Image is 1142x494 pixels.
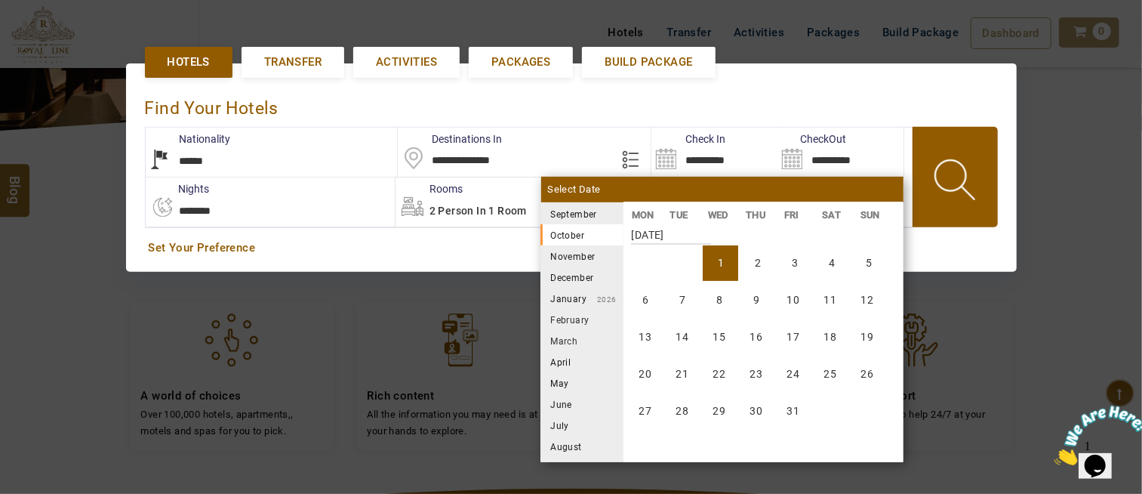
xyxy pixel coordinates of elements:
a: Hotels [145,47,232,78]
label: Nationality [146,131,231,147]
small: 2026 [586,295,617,304]
li: Saturday, 25 October 2025 [812,357,848,392]
li: Thursday, 30 October 2025 [738,394,774,429]
li: Wednesday, 22 October 2025 [701,357,737,392]
li: November [540,245,623,267]
li: Friday, 24 October 2025 [775,357,811,392]
li: MON [623,207,662,223]
li: Monday, 6 October 2025 [627,283,663,318]
iframe: chat widget [1048,400,1142,471]
li: Friday, 31 October 2025 [775,394,811,429]
label: nights [145,181,210,196]
div: Find Your Hotels [145,82,998,127]
li: Wednesday, 8 October 2025 [701,283,737,318]
label: Destinations In [398,131,502,147]
li: Friday, 3 October 2025 [777,245,812,281]
div: Select Date [541,177,903,202]
li: Wednesday, 29 October 2025 [701,394,737,429]
a: Transfer [242,47,344,78]
li: Saturday, 4 October 2025 [814,245,849,281]
li: Saturday, 18 October 2025 [812,320,848,355]
li: Thursday, 23 October 2025 [738,357,774,392]
li: April [540,351,623,372]
li: Thursday, 9 October 2025 [738,283,774,318]
li: Tuesday, 28 October 2025 [664,394,700,429]
span: Build Package [605,54,692,70]
li: September [540,203,623,224]
a: Build Package [582,47,715,78]
li: Thursday, 16 October 2025 [738,320,774,355]
li: Tuesday, 7 October 2025 [664,283,700,318]
span: 1 [6,6,12,19]
li: Monday, 27 October 2025 [627,394,663,429]
li: FRI [776,207,814,223]
li: Tuesday, 14 October 2025 [664,320,700,355]
li: June [540,394,623,415]
label: Rooms [396,181,463,196]
img: Chat attention grabber [6,6,100,66]
a: Packages [469,47,573,78]
label: Check In [651,131,725,147]
li: May [540,372,623,394]
li: August [540,436,623,457]
span: Activities [376,54,437,70]
li: Thursday, 2 October 2025 [740,245,775,281]
a: Activities [353,47,460,78]
li: WED [700,207,738,223]
li: Sunday, 26 October 2025 [849,357,885,392]
li: Sunday, 19 October 2025 [849,320,885,355]
li: Friday, 10 October 2025 [775,283,811,318]
span: Hotels [168,54,210,70]
strong: [DATE] [631,218,711,245]
li: February [540,309,623,330]
input: Search [651,128,777,177]
li: THU [738,207,777,223]
li: Friday, 17 October 2025 [775,320,811,355]
li: March [540,330,623,351]
li: TUE [662,207,700,223]
span: Packages [491,54,550,70]
li: SUN [852,207,891,223]
li: December [540,267,623,288]
input: Search [777,128,903,177]
li: October [540,224,623,245]
small: 2025 [597,211,703,219]
label: CheckOut [777,131,846,147]
li: Sunday, 12 October 2025 [849,283,885,318]
span: 2 Person in 1 Room [429,205,527,217]
li: Monday, 20 October 2025 [627,357,663,392]
li: January [540,288,623,309]
li: Wednesday, 15 October 2025 [701,320,737,355]
li: July [540,415,623,436]
li: SAT [814,207,853,223]
li: Sunday, 5 October 2025 [851,245,886,281]
li: Saturday, 11 October 2025 [812,283,848,318]
li: Wednesday, 1 October 2025 [703,245,738,281]
a: Set Your Preference [149,240,994,256]
li: Monday, 13 October 2025 [627,320,663,355]
span: Transfer [264,54,322,70]
li: Tuesday, 21 October 2025 [664,357,700,392]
